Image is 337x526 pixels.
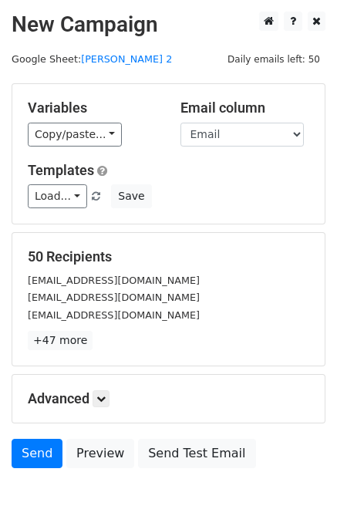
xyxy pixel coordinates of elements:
[138,439,255,468] a: Send Test Email
[66,439,134,468] a: Preview
[28,309,200,321] small: [EMAIL_ADDRESS][DOMAIN_NAME]
[81,53,172,65] a: [PERSON_NAME] 2
[12,12,325,38] h2: New Campaign
[28,292,200,303] small: [EMAIL_ADDRESS][DOMAIN_NAME]
[28,123,122,147] a: Copy/paste...
[222,53,325,65] a: Daily emails left: 50
[28,162,94,178] a: Templates
[12,53,172,65] small: Google Sheet:
[28,331,93,350] a: +47 more
[28,99,157,116] h5: Variables
[111,184,151,208] button: Save
[28,184,87,208] a: Load...
[28,390,309,407] h5: Advanced
[28,248,309,265] h5: 50 Recipients
[180,99,310,116] h5: Email column
[28,275,200,286] small: [EMAIL_ADDRESS][DOMAIN_NAME]
[222,51,325,68] span: Daily emails left: 50
[12,439,62,468] a: Send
